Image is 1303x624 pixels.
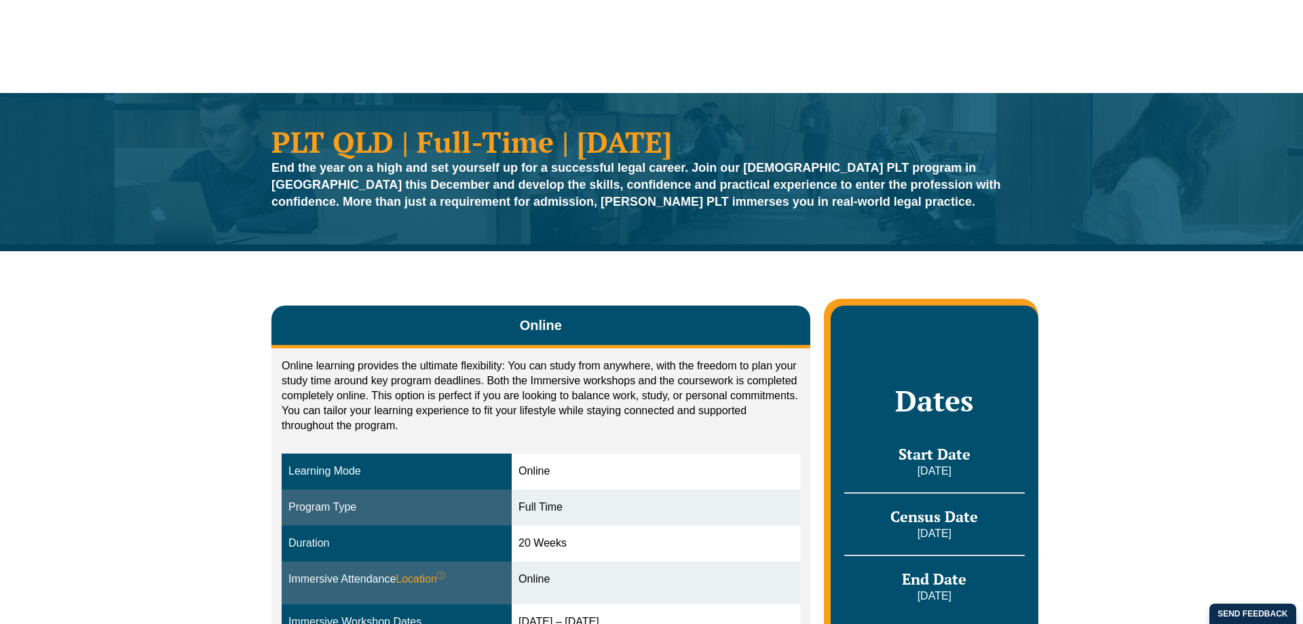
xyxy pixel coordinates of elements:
h1: PLT QLD | Full-Time | [DATE] [271,127,1032,156]
div: Online [518,572,793,587]
span: Census Date [890,507,978,526]
span: Start Date [899,444,970,464]
span: Online [520,316,562,335]
h2: Dates [844,384,1025,418]
span: End Date [902,569,966,589]
div: Online [518,464,793,479]
div: Program Type [288,500,505,515]
p: Online learning provides the ultimate flexibility: You can study from anywhere, with the freedom ... [282,359,800,433]
p: [DATE] [844,589,1025,604]
strong: End the year on a high and set yourself up for a successful legal career. Join our [DEMOGRAPHIC_D... [271,161,1001,208]
div: Immersive Attendance [288,572,505,587]
div: Full Time [518,500,793,515]
div: Duration [288,536,505,551]
div: 20 Weeks [518,536,793,551]
sup: ⓘ [437,571,445,581]
span: Location [396,572,445,587]
p: [DATE] [844,464,1025,479]
div: Learning Mode [288,464,505,479]
p: [DATE] [844,526,1025,541]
